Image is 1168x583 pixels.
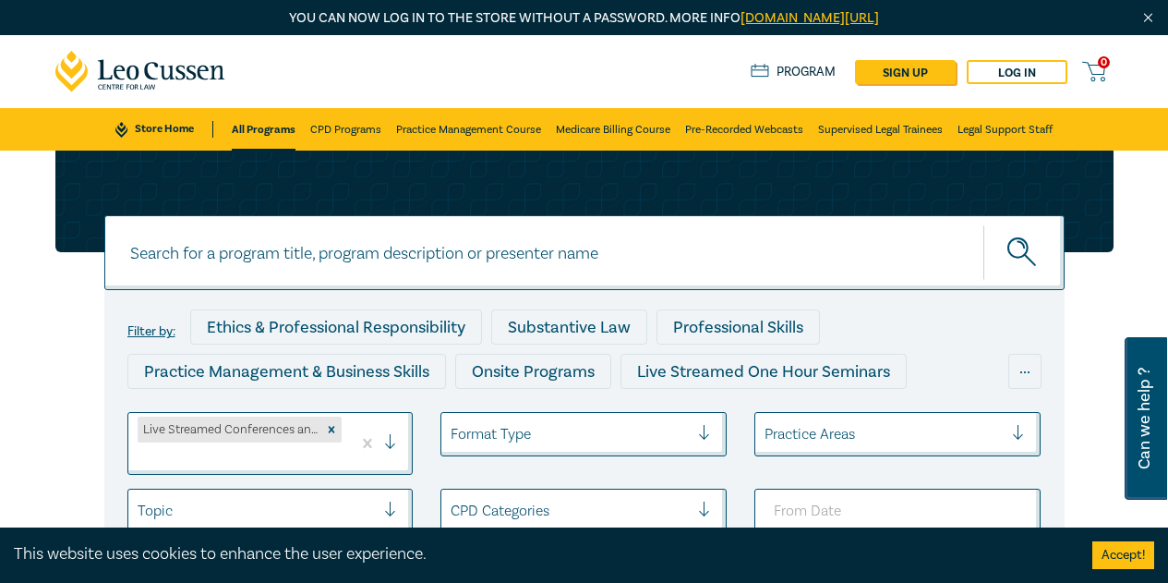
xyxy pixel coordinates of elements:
[14,542,1065,566] div: This website uses cookies to enhance the user experience.
[55,8,1114,29] p: You can now log in to the store without a password. More info
[451,424,454,444] input: select
[741,9,879,27] a: [DOMAIN_NAME][URL]
[396,108,541,151] a: Practice Management Course
[1092,541,1154,569] button: Accept cookies
[451,501,454,521] input: select
[957,108,1053,151] a: Legal Support Staff
[138,417,322,443] div: Live Streamed Conferences and Intensives
[1098,56,1110,68] span: 0
[556,108,670,151] a: Medicare Billing Course
[321,417,342,443] div: Remove Live Streamed Conferences and Intensives
[967,60,1067,84] a: Log in
[115,121,212,138] a: Store Home
[1140,10,1156,26] img: Close
[1008,354,1042,389] div: ...
[138,448,141,468] input: select
[818,108,943,151] a: Supervised Legal Trainees
[310,108,381,151] a: CPD Programs
[455,354,611,389] div: Onsite Programs
[190,310,482,345] div: Ethics & Professional Responsibility
[620,354,907,389] div: Live Streamed One Hour Seminars
[485,398,777,433] div: Live Streamed Practical Workshops
[491,310,647,345] div: Substantive Law
[127,354,446,389] div: Practice Management & Business Skills
[751,64,837,80] a: Program
[656,310,820,345] div: Professional Skills
[127,398,476,433] div: Live Streamed Conferences and Intensives
[855,60,956,84] a: sign up
[138,501,141,521] input: select
[754,489,1041,533] input: From Date
[127,324,175,339] label: Filter by:
[685,108,803,151] a: Pre-Recorded Webcasts
[765,424,768,444] input: select
[232,108,295,151] a: All Programs
[104,215,1065,290] input: Search for a program title, program description or presenter name
[1136,348,1153,489] span: Can we help ?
